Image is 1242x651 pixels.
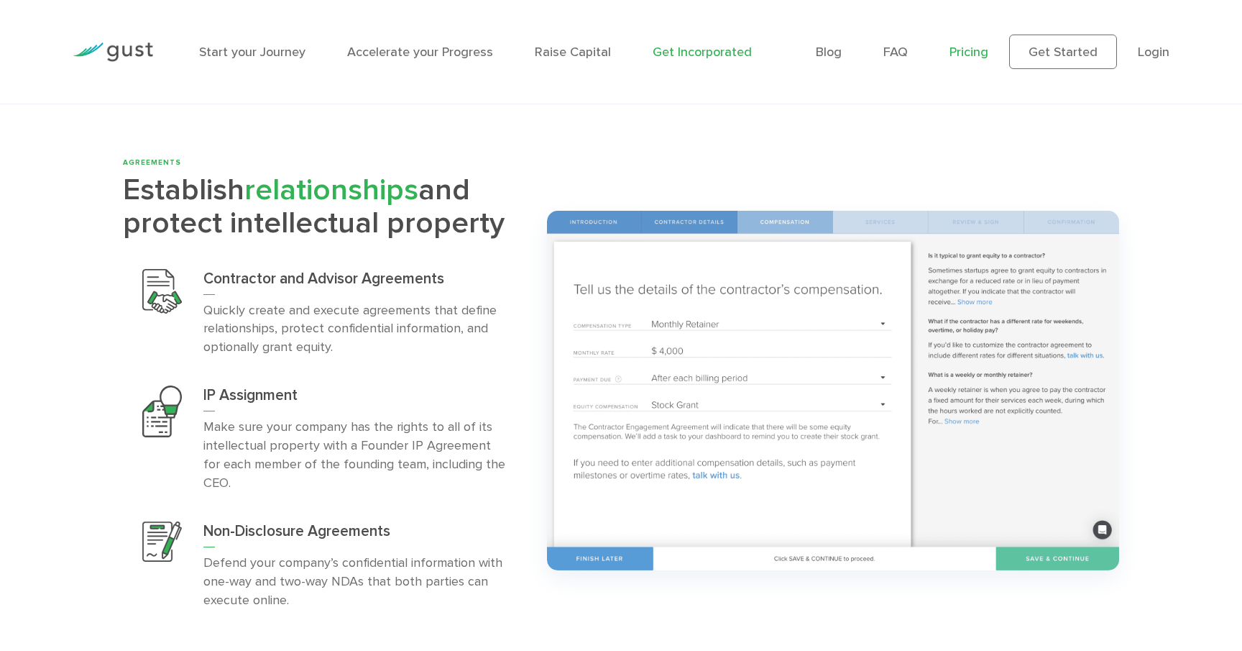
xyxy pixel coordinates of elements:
[1009,35,1117,69] a: Get Started
[142,386,182,437] img: Ip Assignment
[244,172,418,208] span: relationships
[73,42,153,62] img: Gust Logo
[535,45,611,60] a: Raise Capital
[142,269,182,314] img: Contractor
[547,211,1120,570] img: 5 Establish Relationships Wide
[203,269,506,295] h3: Contractor and Advisor Agreements
[203,386,506,411] h3: IP Assignment
[347,45,493,60] a: Accelerate your Progress
[199,45,305,60] a: Start your Journey
[653,45,752,60] a: Get Incorporated
[203,301,506,358] p: Quickly create and execute agreements that define relationships, protect confidential information...
[816,45,842,60] a: Blog
[1138,45,1169,60] a: Login
[203,418,506,493] p: Make sure your company has the rights to all of its intellectual property with a Founder IP Agree...
[949,45,988,60] a: Pricing
[203,522,506,547] h3: Non-Disclosure Agreements
[883,45,908,60] a: FAQ
[203,554,506,610] p: Defend your company’s confidential information with one-way and two-way NDAs that both parties ca...
[123,174,525,240] h2: Establish and protect intellectual property
[123,158,525,168] div: AGREEMENTS
[142,522,182,562] img: Nda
